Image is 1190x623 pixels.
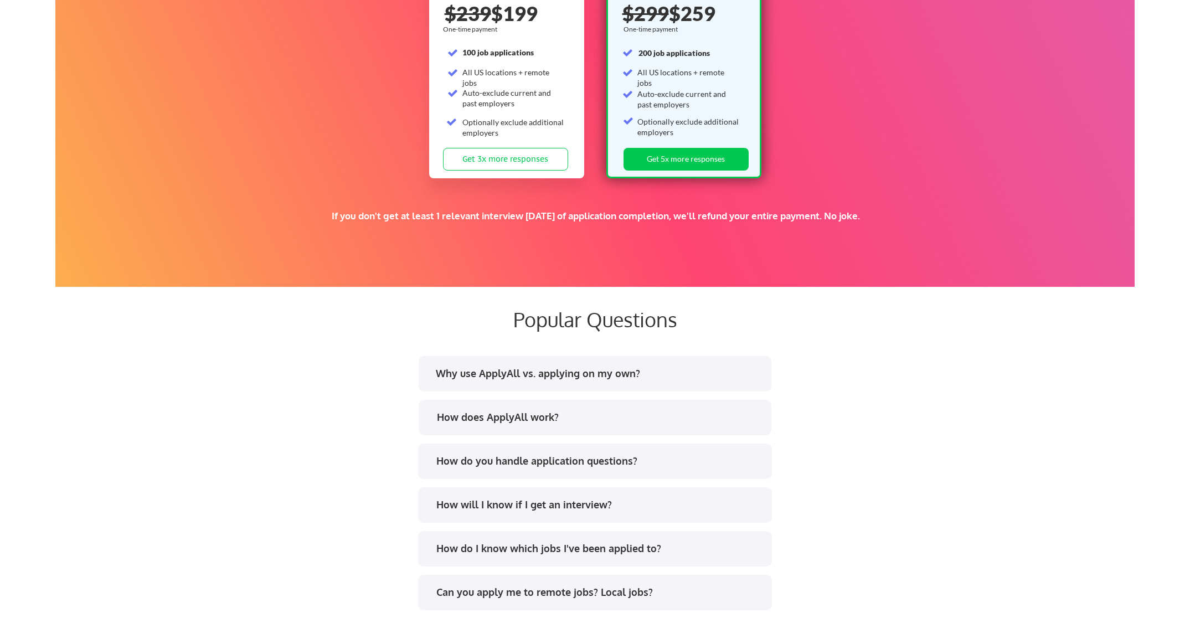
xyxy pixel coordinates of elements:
div: How will I know if I get an interview? [436,498,761,512]
div: One-time payment [443,25,501,34]
div: All US locations + remote jobs [637,67,740,89]
div: If you don't get at least 1 relevant interview [DATE] of application completion, we'll refund you... [248,210,943,222]
div: Popular Questions [329,307,861,331]
div: All US locations + remote jobs [462,67,565,89]
div: Optionally exclude additional employers [637,116,740,138]
div: $259 [622,3,748,23]
strong: 200 job applications [638,48,710,58]
div: Can you apply me to remote jobs? Local jobs? [436,585,761,599]
strong: 100 job applications [462,48,534,57]
s: $239 [445,1,491,25]
div: How do I know which jobs I've been applied to? [436,542,761,555]
div: How do you handle application questions? [436,454,761,468]
div: Auto-exclude current and past employers [637,89,740,110]
s: $299 [622,1,669,25]
button: Get 3x more responses [443,148,568,171]
div: $199 [445,3,570,23]
button: Get 5x more responses [624,148,749,171]
div: Optionally exclude additional employers [462,117,565,138]
div: Why use ApplyAll vs. applying on my own? [436,367,761,380]
div: How does ApplyAll work? [437,410,762,424]
div: Auto-exclude current and past employers [462,87,565,109]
